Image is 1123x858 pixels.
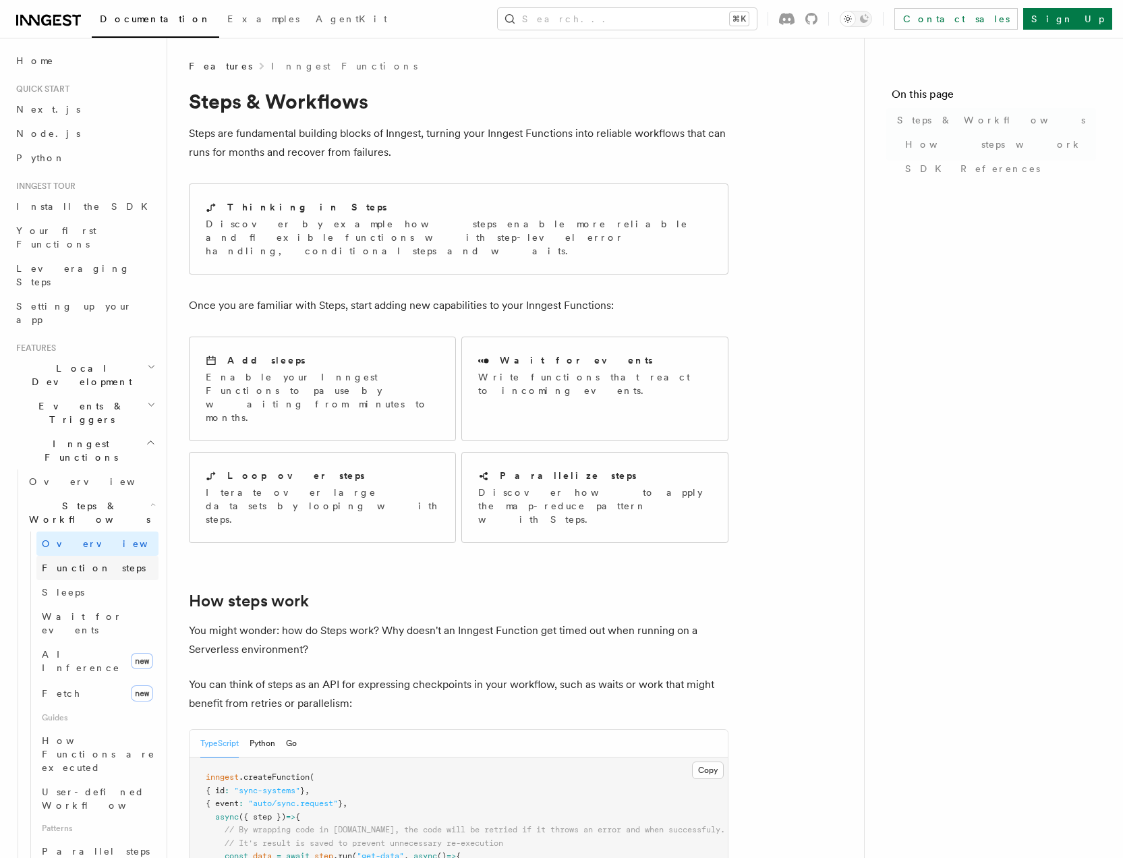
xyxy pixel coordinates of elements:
[189,183,728,275] a: Thinking in StepsDiscover by example how steps enable more reliable and flexible functions with s...
[29,476,168,487] span: Overview
[16,201,156,212] span: Install the SDK
[36,532,159,556] a: Overview
[42,563,146,573] span: Function steps
[206,786,225,795] span: { id
[11,362,147,389] span: Local Development
[206,799,239,808] span: { event
[36,580,159,604] a: Sleeps
[227,353,306,367] h2: Add sleeps
[305,786,310,795] span: ,
[42,538,181,549] span: Overview
[1023,8,1112,30] a: Sign Up
[316,13,387,24] span: AgentKit
[11,49,159,73] a: Home
[36,818,159,839] span: Patterns
[92,4,219,38] a: Documentation
[16,128,80,139] span: Node.js
[100,13,211,24] span: Documentation
[730,12,749,26] kbd: ⌘K
[16,301,132,325] span: Setting up your app
[227,469,365,482] h2: Loop over steps
[189,592,309,610] a: How steps work
[692,762,724,779] button: Copy
[189,296,728,315] p: Once you are familiar with Steps, start adding new capabilities to your Inngest Functions:
[11,194,159,219] a: Install the SDK
[897,113,1085,127] span: Steps & Workflows
[189,621,728,659] p: You might wonder: how do Steps work? Why doesn't an Inngest Function get timed out when running o...
[227,13,299,24] span: Examples
[42,587,84,598] span: Sleeps
[206,486,439,526] p: Iterate over large datasets by looping with steps.
[461,337,728,441] a: Wait for eventsWrite functions that react to incoming events.
[206,772,239,782] span: inngest
[36,680,159,707] a: Fetchnew
[11,437,146,464] span: Inngest Functions
[11,256,159,294] a: Leveraging Steps
[225,786,229,795] span: :
[42,649,120,673] span: AI Inference
[189,337,456,441] a: Add sleepsEnable your Inngest Functions to pause by waiting from minutes to months.
[36,604,159,642] a: Wait for events
[461,452,728,543] a: Parallelize stepsDiscover how to apply the map-reduce pattern with Steps.
[11,399,147,426] span: Events & Triggers
[225,838,503,848] span: // It's result is saved to prevent unnecessary re-execution
[300,786,305,795] span: }
[11,146,159,170] a: Python
[286,730,297,757] button: Go
[239,772,310,782] span: .createFunction
[905,138,1083,151] span: How steps work
[36,728,159,780] a: How Functions are executed
[892,108,1096,132] a: Steps & Workflows
[16,152,65,163] span: Python
[343,799,347,808] span: ,
[42,786,163,811] span: User-defined Workflows
[478,486,712,526] p: Discover how to apply the map-reduce pattern with Steps.
[900,132,1096,156] a: How steps work
[11,343,56,353] span: Features
[189,675,728,713] p: You can think of steps as an API for expressing checkpoints in your workflow, such as waits or wo...
[892,86,1096,108] h4: On this page
[308,4,395,36] a: AgentKit
[286,812,295,822] span: =>
[16,54,54,67] span: Home
[227,200,387,214] h2: Thinking in Steps
[200,730,239,757] button: TypeScript
[239,799,243,808] span: :
[11,394,159,432] button: Events & Triggers
[11,181,76,192] span: Inngest tour
[11,121,159,146] a: Node.js
[900,156,1096,181] a: SDK References
[36,780,159,818] a: User-defined Workflows
[36,707,159,728] span: Guides
[225,825,725,834] span: // By wrapping code in [DOMAIN_NAME], the code will be retried if it throws an error and when suc...
[16,104,80,115] span: Next.js
[206,217,712,258] p: Discover by example how steps enable more reliable and flexible functions with step-level error h...
[16,225,96,250] span: Your first Functions
[215,812,239,822] span: async
[11,432,159,469] button: Inngest Functions
[42,611,122,635] span: Wait for events
[11,219,159,256] a: Your first Functions
[11,356,159,394] button: Local Development
[189,452,456,543] a: Loop over stepsIterate over large datasets by looping with steps.
[206,370,439,424] p: Enable your Inngest Functions to pause by waiting from minutes to months.
[11,97,159,121] a: Next.js
[42,735,155,773] span: How Functions are executed
[840,11,872,27] button: Toggle dark mode
[478,370,712,397] p: Write functions that react to incoming events.
[271,59,417,73] a: Inngest Functions
[500,353,653,367] h2: Wait for events
[248,799,338,808] span: "auto/sync.request"
[250,730,275,757] button: Python
[24,499,150,526] span: Steps & Workflows
[36,556,159,580] a: Function steps
[189,89,728,113] h1: Steps & Workflows
[338,799,343,808] span: }
[24,469,159,494] a: Overview
[16,263,130,287] span: Leveraging Steps
[500,469,637,482] h2: Parallelize steps
[36,642,159,680] a: AI Inferencenew
[295,812,300,822] span: {
[239,812,286,822] span: ({ step })
[131,653,153,669] span: new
